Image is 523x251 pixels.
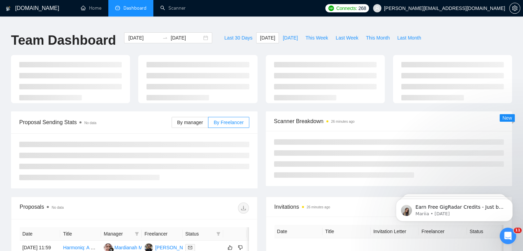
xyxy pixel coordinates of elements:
[371,225,419,238] th: Invitation Letter
[274,117,504,125] span: Scanner Breakdown
[142,227,182,241] th: Freelancer
[302,32,332,43] button: This Week
[509,3,520,14] button: setting
[123,5,146,11] span: Dashboard
[11,32,116,48] h1: Team Dashboard
[260,34,275,42] span: [DATE]
[307,205,330,209] time: 26 minutes ago
[305,34,328,42] span: This Week
[362,32,393,43] button: This Month
[331,120,355,123] time: 26 minutes ago
[385,184,523,232] iframe: Intercom notifications message
[238,245,243,250] span: dislike
[20,203,134,214] div: Proposals
[19,118,172,127] span: Proposal Sending Stats
[144,244,195,250] a: MJ[PERSON_NAME]
[336,34,358,42] span: Last Week
[162,35,168,41] span: swap-right
[162,35,168,41] span: to
[279,32,302,43] button: [DATE]
[502,115,512,121] span: New
[115,6,120,10] span: dashboard
[177,120,203,125] span: By manager
[135,232,139,236] span: filter
[101,227,142,241] th: Manager
[500,228,516,244] iframe: Intercom live chat
[188,245,192,250] span: mail
[228,245,232,250] span: like
[84,121,96,125] span: No data
[171,34,202,42] input: End date
[283,34,298,42] span: [DATE]
[214,120,243,125] span: By Freelancer
[20,227,60,241] th: Date
[81,5,101,11] a: homeHome
[224,34,252,42] span: Last 30 Days
[274,225,323,238] th: Date
[104,230,132,238] span: Manager
[63,245,182,250] a: Harmoniq: A Fully Browser-Based Collaborative AI DAW
[133,229,140,239] span: filter
[220,32,256,43] button: Last 30 Days
[52,206,64,209] span: No data
[328,6,334,11] img: upwork-logo.png
[274,203,504,211] span: Invitations
[358,4,366,12] span: 268
[514,228,522,233] span: 11
[397,34,421,42] span: Last Month
[323,225,371,238] th: Title
[215,229,222,239] span: filter
[509,6,520,11] a: setting
[6,3,11,14] img: logo
[60,227,101,241] th: Title
[336,4,357,12] span: Connects:
[216,232,220,236] span: filter
[104,244,161,250] a: MMMardianah Mardianah
[375,6,380,11] span: user
[393,32,425,43] button: Last Month
[366,34,390,42] span: This Month
[256,32,279,43] button: [DATE]
[128,34,160,42] input: Start date
[160,5,186,11] a: searchScanner
[185,230,214,238] span: Status
[332,32,362,43] button: Last Week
